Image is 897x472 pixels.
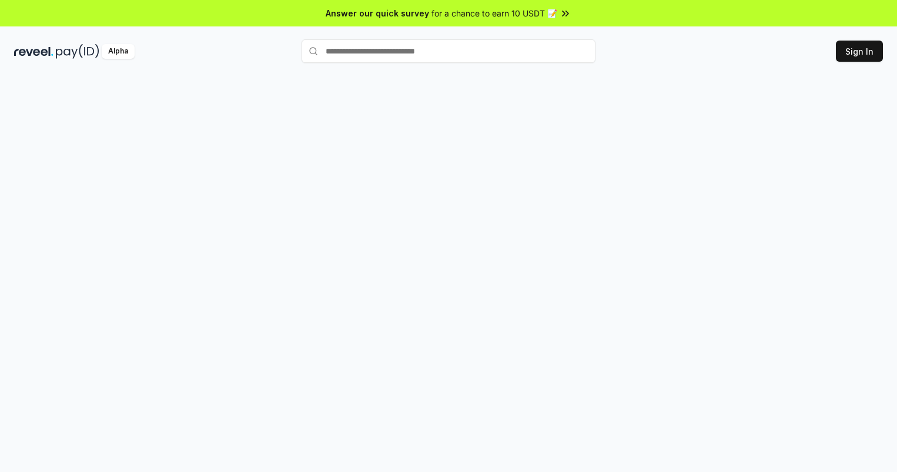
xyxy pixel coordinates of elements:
img: pay_id [56,44,99,59]
span: for a chance to earn 10 USDT 📝 [431,7,557,19]
span: Answer our quick survey [326,7,429,19]
div: Alpha [102,44,135,59]
button: Sign In [836,41,883,62]
img: reveel_dark [14,44,53,59]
